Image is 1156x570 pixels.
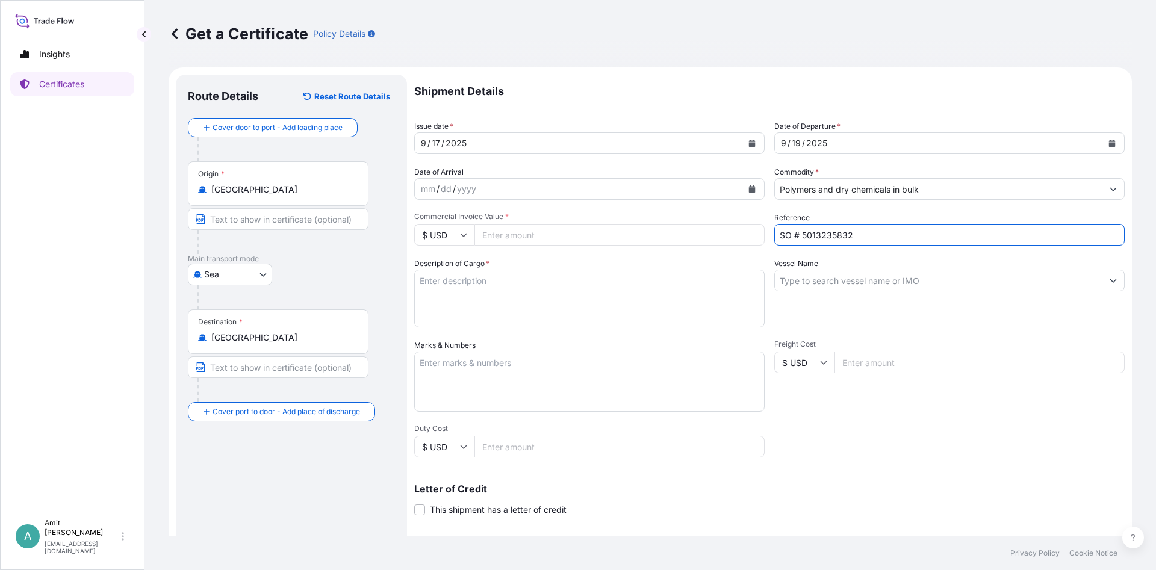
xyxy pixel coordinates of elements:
p: Insights [39,48,70,60]
label: Marks & Numbers [414,339,476,352]
input: Text to appear on certificate [188,356,368,378]
div: day, [791,136,802,150]
div: Destination [198,317,243,327]
p: Policy Details [313,28,365,40]
input: Origin [211,184,353,196]
input: Enter booking reference [774,224,1125,246]
p: [EMAIL_ADDRESS][DOMAIN_NAME] [45,540,119,554]
div: month, [420,136,427,150]
label: Description of Cargo [414,258,489,270]
input: Type to search commodity [775,178,1102,200]
p: Route Details [188,89,258,104]
span: A [24,530,31,542]
a: Cookie Notice [1069,548,1117,558]
div: month, [420,182,437,196]
p: Get a Certificate [169,24,308,43]
div: / [427,136,430,150]
span: Duty Cost [414,424,765,433]
div: / [453,182,456,196]
span: Cover port to door - Add place of discharge [213,406,360,418]
button: Calendar [742,134,762,153]
div: Origin [198,169,225,179]
button: Calendar [742,179,762,199]
p: Amit [PERSON_NAME] [45,518,119,537]
input: Destination [211,332,353,344]
input: Text to appear on certificate [188,208,368,230]
button: Cover door to port - Add loading place [188,118,358,137]
button: Reset Route Details [297,87,395,106]
div: month, [780,136,788,150]
label: Vessel Name [774,258,818,270]
span: Sea [204,268,219,280]
div: / [437,182,440,196]
span: Date of Arrival [414,166,464,178]
p: Main transport mode [188,254,395,264]
input: Type to search vessel name or IMO [775,270,1102,291]
span: Commercial Invoice Value [414,212,765,221]
div: / [788,136,791,150]
p: Letter of Credit [414,484,1125,494]
button: Cover port to door - Add place of discharge [188,402,375,421]
p: Reset Route Details [314,90,390,102]
div: day, [440,182,453,196]
a: Insights [10,42,134,66]
a: Certificates [10,72,134,96]
span: Cover door to port - Add loading place [213,122,343,134]
div: / [802,136,805,150]
div: day, [430,136,441,150]
input: Enter amount [474,224,765,246]
a: Privacy Policy [1010,548,1060,558]
span: Date of Departure [774,120,841,132]
button: Calendar [1102,134,1122,153]
span: Issue date [414,120,453,132]
label: Reference [774,212,810,224]
span: This shipment has a letter of credit [430,504,567,516]
input: Enter amount [834,352,1125,373]
label: Commodity [774,166,819,178]
button: Show suggestions [1102,270,1124,291]
input: Enter amount [474,436,765,457]
div: year, [456,182,477,196]
button: Show suggestions [1102,178,1124,200]
p: Certificates [39,78,84,90]
div: year, [444,136,468,150]
div: / [441,136,444,150]
span: Freight Cost [774,339,1125,349]
button: Select transport [188,264,272,285]
p: Shipment Details [414,75,1125,108]
div: year, [805,136,828,150]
